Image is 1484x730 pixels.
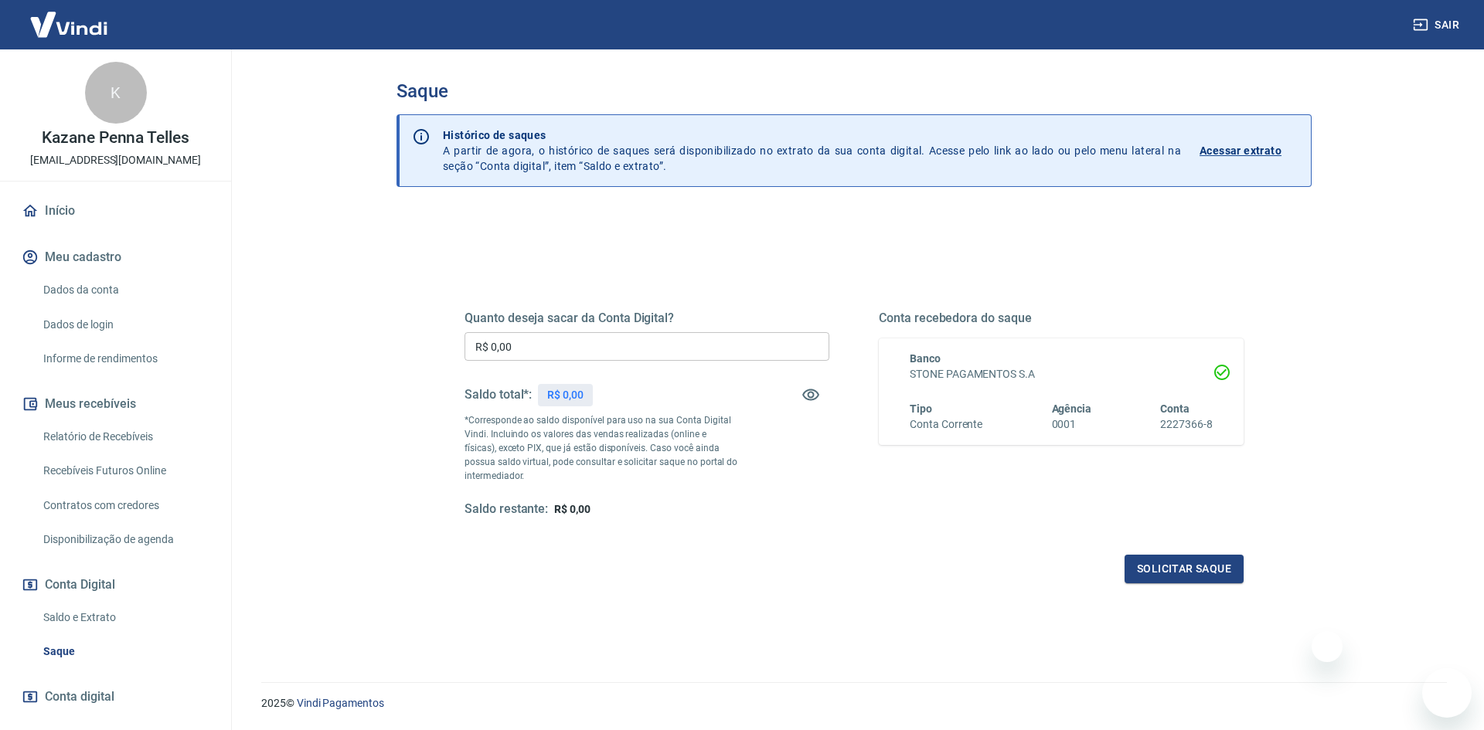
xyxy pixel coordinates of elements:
span: Agência [1052,402,1092,415]
span: Conta digital [45,686,114,708]
span: Tipo [910,402,932,415]
h6: STONE PAGAMENTOS S.A [910,366,1213,382]
p: [EMAIL_ADDRESS][DOMAIN_NAME] [30,152,201,168]
a: Dados da conta [37,274,213,306]
a: Recebíveis Futuros Online [37,455,213,487]
h6: Conta Corrente [910,416,982,433]
p: 2025 © [261,695,1447,711]
a: Dados de login [37,309,213,341]
h5: Quanto deseja sacar da Conta Digital? [465,311,829,326]
div: K [85,62,147,124]
a: Informe de rendimentos [37,343,213,375]
h5: Conta recebedora do saque [879,311,1244,326]
button: Meus recebíveis [19,387,213,421]
p: Histórico de saques [443,127,1181,143]
span: R$ 0,00 [554,503,591,515]
span: Banco [910,352,941,365]
button: Solicitar saque [1125,555,1244,583]
a: Disponibilização de agenda [37,524,213,555]
p: Kazane Penna Telles [42,130,189,146]
span: Conta [1160,402,1190,415]
h3: Saque [397,80,1312,102]
a: Saldo e Extrato [37,602,213,633]
h5: Saldo restante: [465,501,548,518]
p: *Corresponde ao saldo disponível para uso na sua Conta Digital Vindi. Incluindo os valores das ve... [465,413,738,483]
a: Vindi Pagamentos [297,697,384,709]
img: Vindi [19,1,119,48]
button: Meu cadastro [19,240,213,274]
a: Conta digital [19,680,213,714]
h5: Saldo total*: [465,387,532,402]
a: Acessar extrato [1200,127,1298,174]
p: R$ 0,00 [547,387,584,403]
h6: 0001 [1052,416,1092,433]
a: Início [19,194,213,228]
button: Sair [1410,11,1465,39]
iframe: Botão para abrir a janela de mensagens [1422,668,1472,718]
a: Saque [37,636,213,667]
a: Contratos com credores [37,490,213,521]
p: Acessar extrato [1200,143,1281,158]
button: Conta Digital [19,568,213,602]
h6: 2227366-8 [1160,416,1213,433]
p: A partir de agora, o histórico de saques será disponibilizado no extrato da sua conta digital. Ac... [443,127,1181,174]
a: Relatório de Recebíveis [37,421,213,453]
iframe: Fechar mensagem [1312,631,1343,662]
